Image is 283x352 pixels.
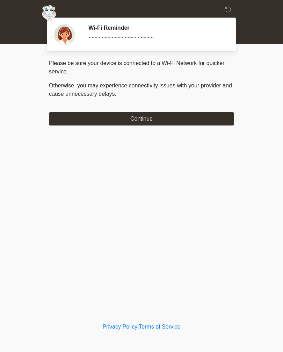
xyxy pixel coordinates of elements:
a: | [137,324,139,330]
div: ~~~~~~~~~~~~~~~~~~~~ [88,34,224,42]
p: Otherwise, you may experience connectivity issues with your provider and cause unnecessary delays [49,81,234,98]
img: Aesthetically Yours Wellness Spa Logo [42,5,56,21]
a: Terms of Service [139,324,180,330]
button: Continue [49,112,234,125]
a: Privacy Policy [103,324,138,330]
p: Please be sure your device is connected to a Wi-Fi Network for quicker service. [49,59,234,76]
img: Agent Avatar [54,24,75,45]
h2: Wi-Fi Reminder [88,24,224,31]
span: . [115,91,116,97]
